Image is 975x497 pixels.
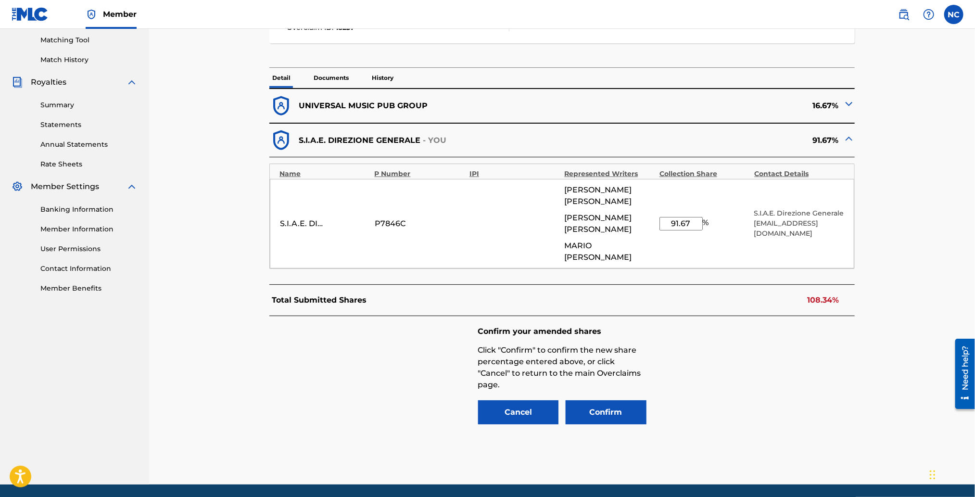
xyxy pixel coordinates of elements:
img: dfb38c8551f6dcc1ac04.svg [269,128,293,152]
div: Widget chat [927,451,975,497]
img: expand-cell-toggle [843,98,855,110]
div: Trascina [930,460,936,489]
img: dfb38c8551f6dcc1ac04.svg [269,94,293,118]
p: Click "Confirm" to confirm the new share percentage entered above, or click "Cancel" to return to... [478,344,646,391]
span: [PERSON_NAME] [PERSON_NAME] [565,184,655,207]
iframe: Resource Center [948,335,975,413]
p: S.I.A.E. Direzione Generale [754,208,844,218]
a: Match History [40,55,138,65]
span: MARIO [PERSON_NAME] [565,240,655,263]
button: Cancel [478,400,559,424]
div: Collection Share [659,169,749,179]
img: MLC Logo [12,7,49,21]
img: expand [126,76,138,88]
div: Represented Writers [565,169,655,179]
img: Royalties [12,76,23,88]
img: expand-cell-toggle [843,133,855,144]
iframe: Chat Widget [927,451,975,497]
div: P Number [375,169,465,179]
a: Annual Statements [40,140,138,150]
a: Matching Tool [40,35,138,45]
div: IPI [469,169,559,179]
p: Detail [269,68,293,88]
a: Contact Information [40,264,138,274]
button: Confirm [566,400,646,424]
img: Top Rightsholder [86,9,97,20]
a: Member Benefits [40,283,138,293]
div: Name [279,169,369,179]
img: expand [126,181,138,192]
p: 108.34% [807,294,839,306]
p: [EMAIL_ADDRESS][DOMAIN_NAME] [754,218,844,239]
img: Member Settings [12,181,23,192]
div: Help [919,5,938,24]
a: Summary [40,100,138,110]
h6: Confirm your amended shares [478,326,646,337]
a: Member Information [40,224,138,234]
span: Member [103,9,137,20]
div: 91.67% [562,128,855,152]
a: User Permissions [40,244,138,254]
p: Total Submitted Shares [272,294,367,306]
p: UNIVERSAL MUSIC PUB GROUP [299,100,428,112]
p: - YOU [423,135,447,146]
span: Royalties [31,76,66,88]
span: Member Settings [31,181,99,192]
p: History [369,68,396,88]
a: Public Search [894,5,913,24]
span: % [703,217,711,230]
p: S.I.A.E. DIREZIONE GENERALE [299,135,420,146]
a: Rate Sheets [40,159,138,169]
a: Statements [40,120,138,130]
a: Banking Information [40,204,138,215]
div: 16.67% [562,94,855,118]
img: help [923,9,935,20]
img: search [898,9,910,20]
span: [PERSON_NAME] [PERSON_NAME] [565,212,655,235]
div: Contact Details [754,169,844,179]
div: User Menu [944,5,963,24]
p: Documents [311,68,352,88]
